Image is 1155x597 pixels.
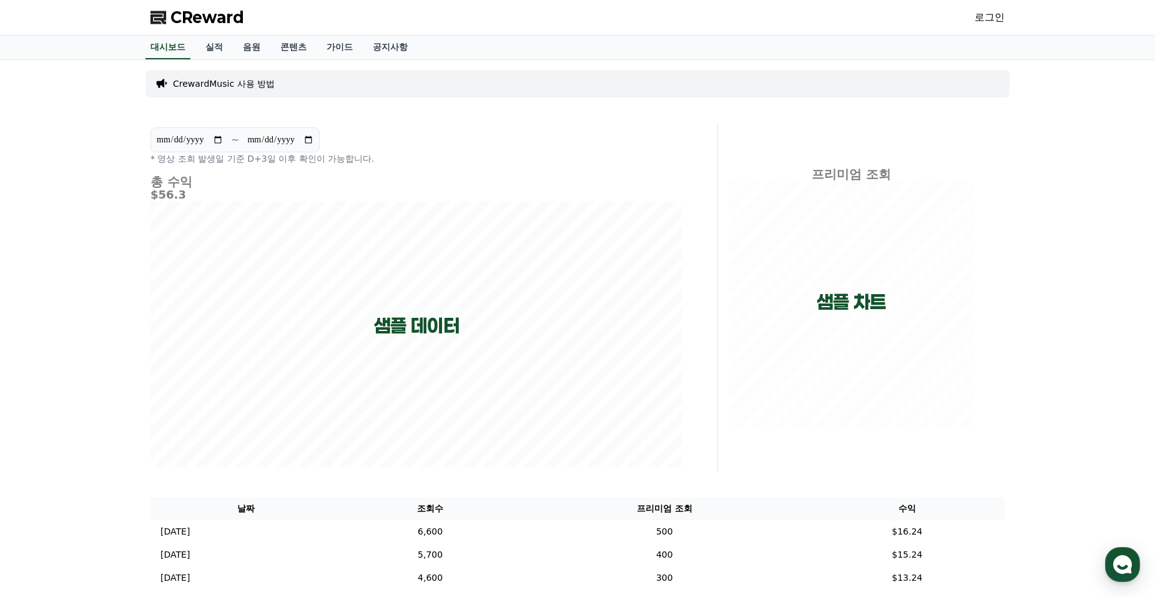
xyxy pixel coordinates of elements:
[374,315,460,337] p: 샘플 데이터
[728,167,975,181] h4: 프리미엄 조회
[82,396,161,427] a: 대화
[160,525,190,538] p: [DATE]
[231,132,239,147] p: ~
[342,497,519,520] th: 조회수
[170,7,244,27] span: CReward
[810,520,1005,543] td: $16.24
[519,497,810,520] th: 프리미엄 조회
[342,520,519,543] td: 6,600
[150,175,682,189] h4: 총 수익
[173,77,275,90] a: CrewardMusic 사용 방법
[975,10,1005,25] a: 로그인
[810,497,1005,520] th: 수익
[317,36,363,59] a: 가이드
[810,566,1005,590] td: $13.24
[4,396,82,427] a: 홈
[145,36,190,59] a: 대시보드
[810,543,1005,566] td: $15.24
[342,566,519,590] td: 4,600
[150,7,244,27] a: CReward
[519,520,810,543] td: 500
[39,415,47,425] span: 홈
[160,548,190,561] p: [DATE]
[817,291,886,313] p: 샘플 차트
[270,36,317,59] a: 콘텐츠
[150,497,342,520] th: 날짜
[193,415,208,425] span: 설정
[150,189,682,201] h5: $56.3
[363,36,418,59] a: 공지사항
[160,571,190,585] p: [DATE]
[342,543,519,566] td: 5,700
[519,566,810,590] td: 300
[519,543,810,566] td: 400
[195,36,233,59] a: 실적
[161,396,240,427] a: 설정
[233,36,270,59] a: 음원
[114,415,129,425] span: 대화
[150,152,682,165] p: * 영상 조회 발생일 기준 D+3일 이후 확인이 가능합니다.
